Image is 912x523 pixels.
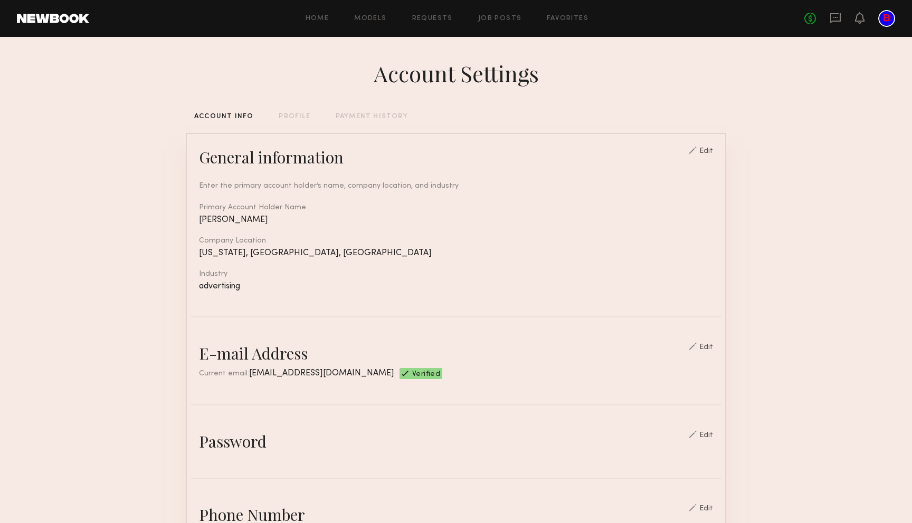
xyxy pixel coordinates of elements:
[699,505,713,512] div: Edit
[199,204,713,211] div: Primary Account Holder Name
[199,237,713,245] div: Company Location
[199,282,713,291] div: advertising
[249,369,394,377] span: [EMAIL_ADDRESS][DOMAIN_NAME]
[478,15,522,22] a: Job Posts
[306,15,329,22] a: Home
[199,368,394,379] div: Current email:
[199,216,713,225] div: [PERSON_NAME]
[199,147,344,168] div: General information
[199,249,713,258] div: [US_STATE], [GEOGRAPHIC_DATA], [GEOGRAPHIC_DATA]
[547,15,588,22] a: Favorites
[699,148,713,155] div: Edit
[199,431,267,452] div: Password
[699,432,713,439] div: Edit
[279,113,310,120] div: PROFILE
[699,344,713,351] div: Edit
[412,15,453,22] a: Requests
[336,113,408,120] div: PAYMENT HISTORY
[354,15,386,22] a: Models
[374,59,539,88] div: Account Settings
[199,343,308,364] div: E-mail Address
[194,113,253,120] div: ACCOUNT INFO
[412,371,440,379] span: Verified
[199,180,713,191] div: Enter the primary account holder’s name, company location, and industry
[199,270,713,278] div: Industry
